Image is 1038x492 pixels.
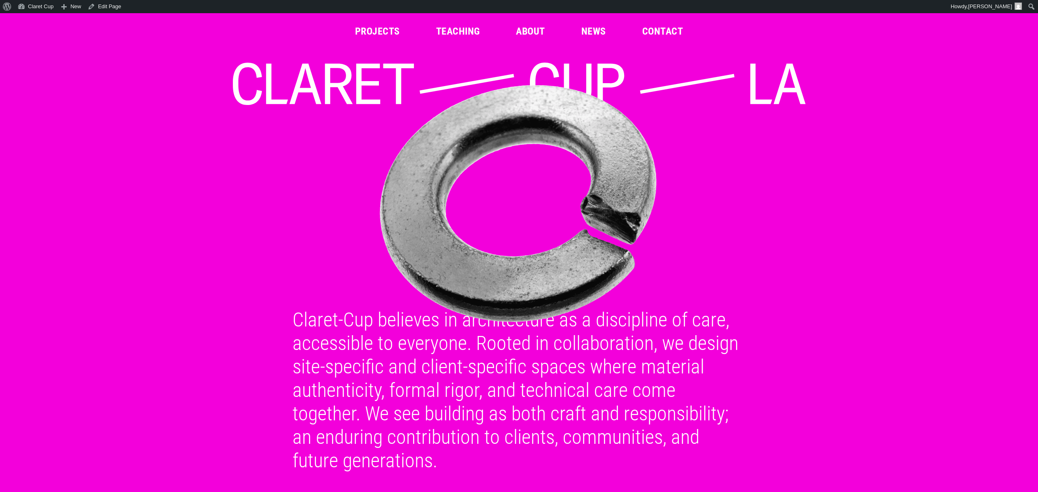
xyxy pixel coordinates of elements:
nav: Main Menu [355,26,683,36]
a: Teaching [436,26,480,36]
img: Metal washer [227,79,806,325]
a: News [581,26,606,36]
div: Claret-Cup believes in architecture as a discipline of care, accessible to everyone. Rooted in co... [283,308,756,472]
a: About [516,26,545,36]
a: Contact [642,26,683,36]
a: Projects [355,26,400,36]
span: [PERSON_NAME] [968,3,1012,9]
